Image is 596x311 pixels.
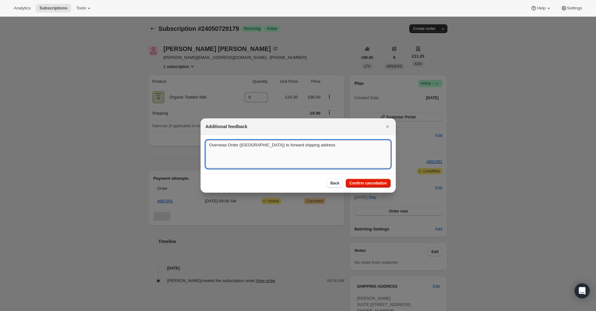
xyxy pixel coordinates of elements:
[383,122,392,131] button: Close
[537,6,545,11] span: Help
[76,6,86,11] span: Tools
[527,4,555,13] button: Help
[330,181,339,186] span: Back
[349,181,387,186] span: Confirm cancellation
[575,283,590,298] div: Open Intercom Messenger
[206,123,247,130] h2: Additional feedback
[10,4,34,13] button: Analytics
[39,6,67,11] span: Subscriptions
[14,6,31,11] span: Analytics
[326,179,343,188] button: Back
[72,4,96,13] button: Tools
[36,4,71,13] button: Subscriptions
[206,140,391,168] textarea: Overseas Order ([GEOGRAPHIC_DATA]) to forward shpping address
[557,4,586,13] button: Settings
[567,6,582,11] span: Settings
[346,179,391,188] button: Confirm cancellation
